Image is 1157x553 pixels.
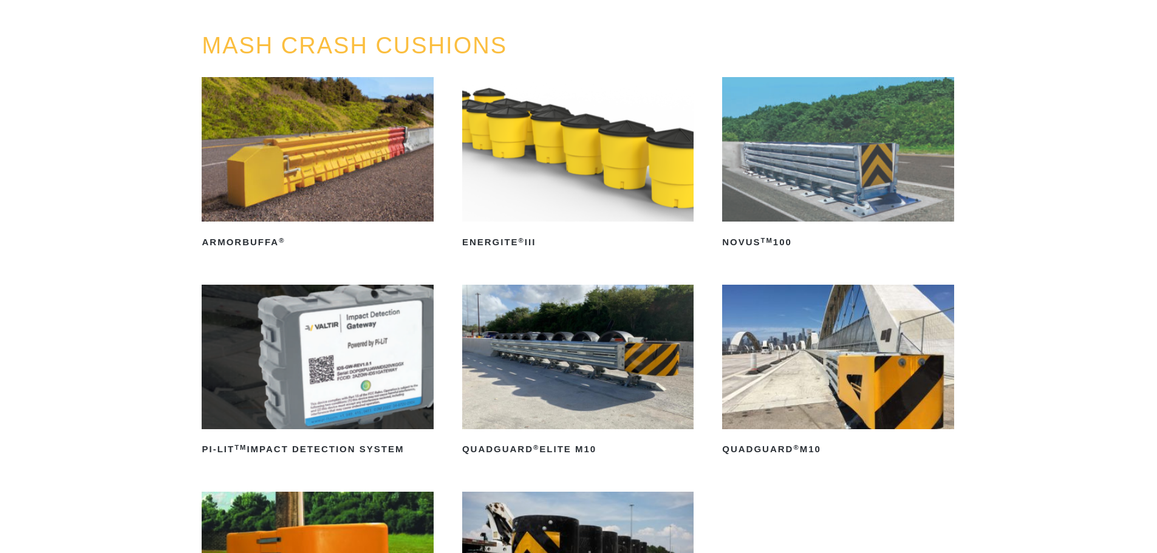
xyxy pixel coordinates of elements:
[793,444,799,451] sup: ®
[462,232,694,252] h2: ENERGITE III
[722,285,954,460] a: QuadGuard®M10
[202,285,433,460] a: PI-LITTMImpact Detection System
[462,285,694,460] a: QuadGuard®Elite M10
[202,33,507,58] a: MASH CRASH CUSHIONS
[462,440,694,460] h2: QuadGuard Elite M10
[202,232,433,252] h2: ArmorBuffa
[533,444,539,451] sup: ®
[462,77,694,252] a: ENERGITE®III
[234,444,247,451] sup: TM
[761,237,773,244] sup: TM
[202,440,433,460] h2: PI-LIT Impact Detection System
[722,440,954,460] h2: QuadGuard M10
[279,237,285,244] sup: ®
[519,237,525,244] sup: ®
[722,232,954,252] h2: NOVUS 100
[722,77,954,252] a: NOVUSTM100
[202,77,433,252] a: ArmorBuffa®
